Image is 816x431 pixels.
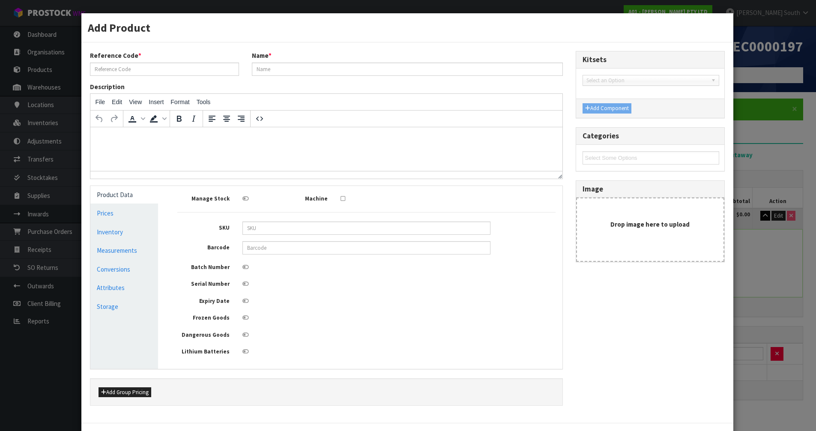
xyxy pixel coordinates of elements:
[90,204,158,222] a: Prices
[92,111,107,126] button: Undo
[170,99,189,105] span: Format
[583,103,631,114] button: Add Component
[171,311,236,322] label: Frozen Goods
[252,51,272,60] label: Name
[149,99,164,105] span: Insert
[125,111,146,126] div: Text color
[186,111,201,126] button: Italic
[171,278,236,288] label: Serial Number
[171,295,236,305] label: Expiry Date
[171,221,236,232] label: SKU
[112,99,122,105] span: Edit
[583,185,718,193] h3: Image
[171,261,236,272] label: Batch Number
[90,242,158,259] a: Measurements
[219,111,234,126] button: Align center
[583,56,718,64] h3: Kitsets
[107,111,121,126] button: Redo
[90,260,158,278] a: Conversions
[586,75,708,86] span: Select an Option
[96,99,105,105] span: File
[88,20,727,36] h3: Add Product
[172,111,186,126] button: Bold
[90,223,158,241] a: Inventory
[90,127,562,171] iframe: Rich Text Area. Press ALT-0 for help.
[583,132,718,140] h3: Categories
[90,63,239,76] input: Reference Code
[90,279,158,296] a: Attributes
[99,387,151,398] button: Add Group Pricing
[171,345,236,356] label: Lithium Batteries
[171,241,236,252] label: Barcode
[610,220,690,228] strong: Drop image here to upload
[171,192,236,203] label: Manage Stock
[242,221,490,235] input: SKU
[146,111,168,126] div: Background color
[90,298,158,315] a: Storage
[171,329,236,339] label: Dangerous Goods
[205,111,219,126] button: Align left
[234,111,248,126] button: Align right
[197,99,211,105] span: Tools
[269,192,334,203] label: Machine
[242,241,490,254] input: Barcode
[90,186,158,204] a: Product Data
[252,111,267,126] button: Source code
[252,63,563,76] input: Name
[90,82,125,91] label: Description
[129,99,142,105] span: View
[90,51,141,60] label: Reference Code
[555,171,562,179] div: Resize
